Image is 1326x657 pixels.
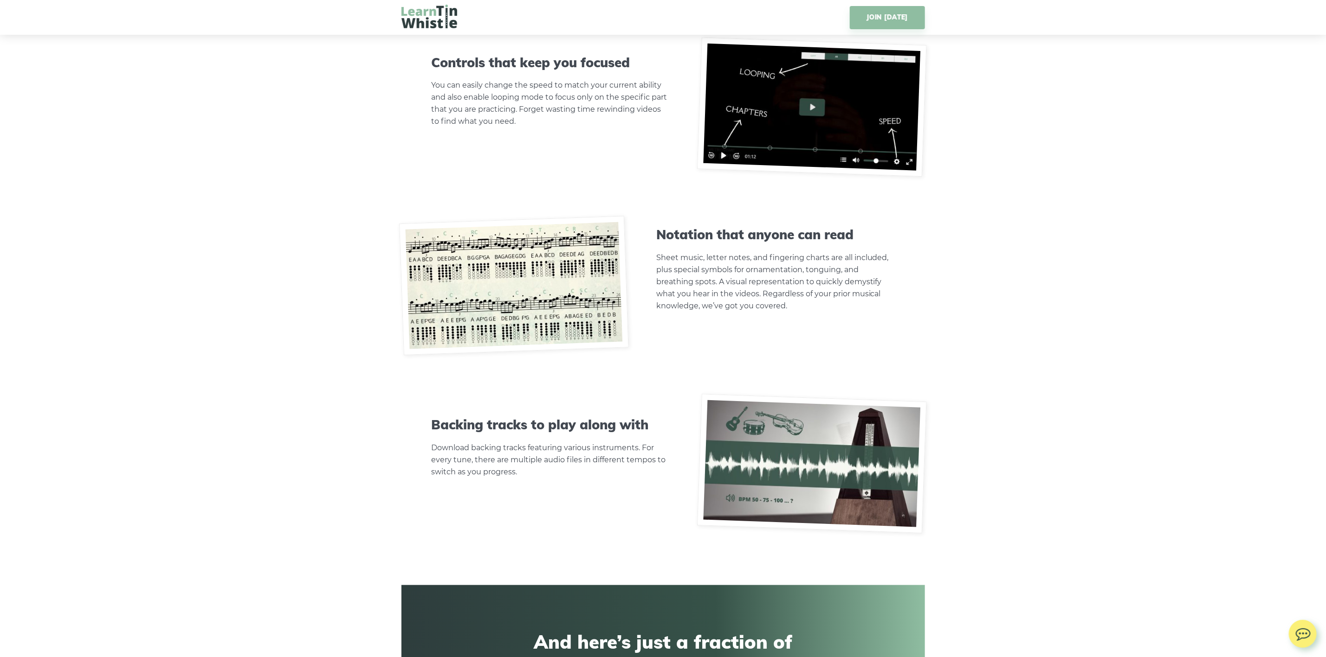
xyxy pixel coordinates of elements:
img: LearnTinWhistle.com [401,5,457,28]
h3: Backing tracks to play along with [431,417,670,433]
p: You can easily change the speed to match your current ability and also enable looping mode to foc... [431,79,670,128]
h3: Notation that anyone can read [656,227,895,242]
h3: Controls that keep you focused [431,55,670,70]
p: Download backing tracks featuring various instruments. For every tune, there are multiple audio f... [431,442,670,478]
a: JOIN [DATE] [850,6,925,29]
img: Tin Whistle Course - Smart video controls [698,38,927,177]
img: Tin Whistle Course - Tabs and sheet music [399,216,629,355]
img: Tin Whistle Course - Backing tracks [698,394,927,534]
img: chat.svg [1289,620,1317,644]
p: Sheet music, letter notes, and fingering charts are all included, plus special symbols for orname... [656,252,895,312]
